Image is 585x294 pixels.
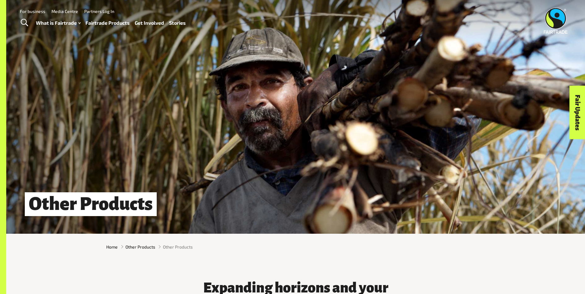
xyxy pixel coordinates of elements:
h1: Other Products [25,192,157,216]
img: Fairtrade Australia New Zealand logo [544,8,568,34]
a: For business [20,9,45,14]
a: What is Fairtrade [36,19,81,28]
a: Partners Log In [84,9,114,14]
a: Home [106,244,118,250]
a: Toggle Search [17,15,32,31]
a: Other Products [125,244,155,250]
a: Stories [169,19,186,28]
a: Fairtrade Products [85,19,130,28]
a: Get Involved [135,19,164,28]
a: Media Centre [51,9,78,14]
span: Other Products [163,244,193,250]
